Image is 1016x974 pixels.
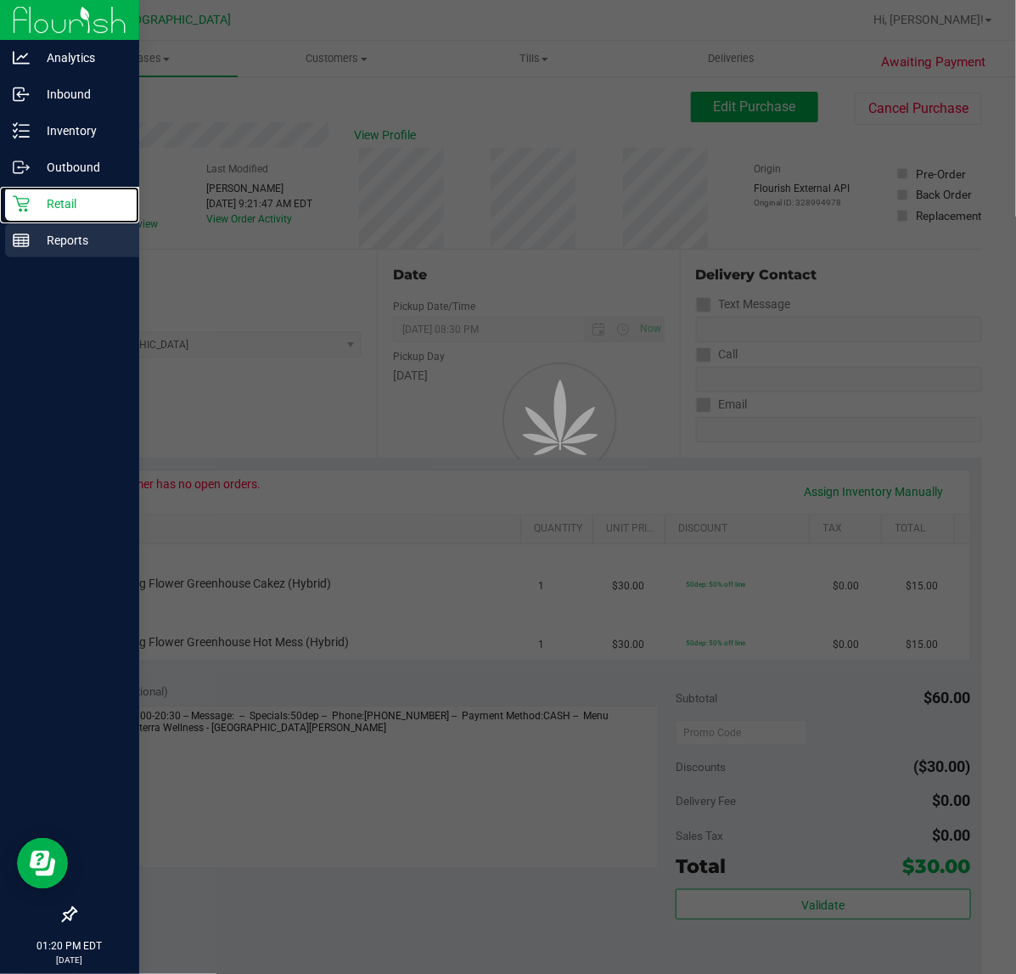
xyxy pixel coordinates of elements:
[13,159,30,176] inline-svg: Outbound
[30,84,132,104] p: Inbound
[30,230,132,251] p: Reports
[17,838,68,889] iframe: Resource center
[30,48,132,68] p: Analytics
[13,86,30,103] inline-svg: Inbound
[30,157,132,177] p: Outbound
[30,121,132,141] p: Inventory
[8,938,132,954] p: 01:20 PM EDT
[13,122,30,139] inline-svg: Inventory
[30,194,132,214] p: Retail
[13,232,30,249] inline-svg: Reports
[13,49,30,66] inline-svg: Analytics
[8,954,132,966] p: [DATE]
[13,195,30,212] inline-svg: Retail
